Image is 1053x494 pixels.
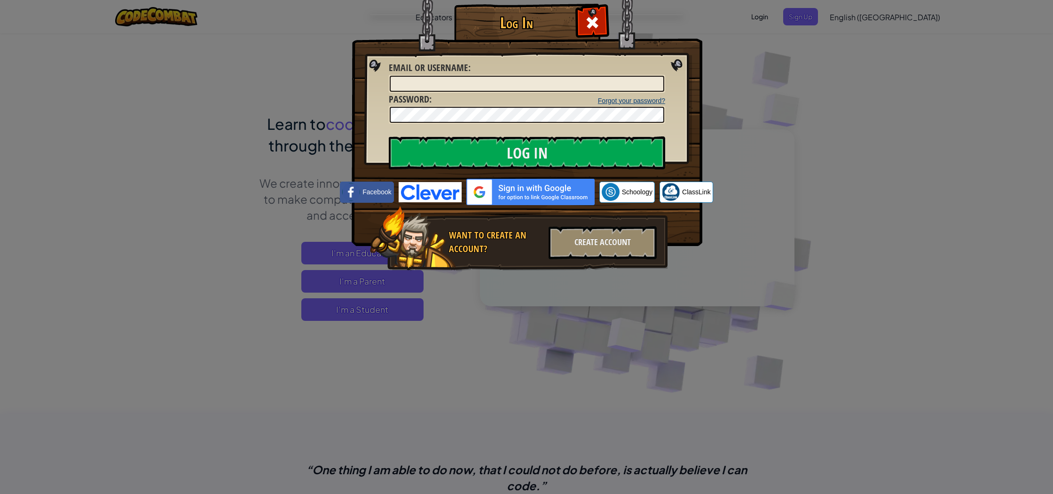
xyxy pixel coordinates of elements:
label: : [389,93,432,106]
span: ClassLink [682,187,711,197]
img: facebook_small.png [342,183,360,201]
span: Schoology [622,187,652,197]
label: : [389,61,471,75]
input: Log In [389,136,665,169]
span: Facebook [362,187,391,197]
span: Password [389,93,429,105]
h1: Log In [456,15,576,31]
img: gplus_sso_button2.svg [466,179,595,205]
div: Create Account [549,226,657,259]
img: classlink-logo-small.png [662,183,680,201]
span: Email or Username [389,61,468,74]
img: clever-logo-blue.png [399,182,462,202]
a: Forgot your password? [598,97,665,104]
div: Want to create an account? [449,229,543,255]
img: schoology.png [602,183,620,201]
